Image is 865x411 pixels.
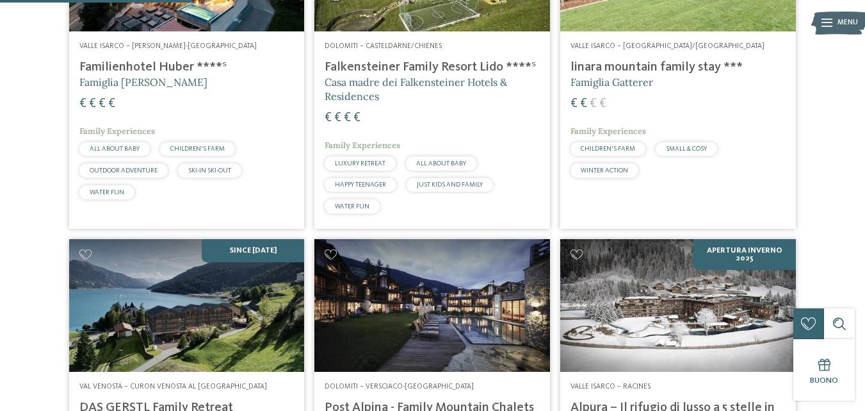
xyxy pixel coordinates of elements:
[79,42,257,50] span: Valle Isarco – [PERSON_NAME]-[GEOGRAPHIC_DATA]
[810,376,838,385] span: Buono
[108,97,115,110] span: €
[79,76,207,88] span: Famiglia [PERSON_NAME]
[99,97,106,110] span: €
[590,97,597,110] span: €
[69,239,305,372] img: Cercate un hotel per famiglie? Qui troverete solo i migliori!
[325,60,540,75] h4: Falkensteiner Family Resort Lido ****ˢ
[325,383,474,390] span: Dolomiti – Versciaco-[GEOGRAPHIC_DATA]
[793,339,855,401] a: Buono
[417,181,483,188] span: JUST KIDS AND FAMILY
[79,126,155,137] span: Family Experiences
[89,97,96,110] span: €
[560,239,796,372] img: Cercate un hotel per famiglie? Qui troverete solo i migliori!
[90,167,158,174] span: OUTDOOR ADVENTURE
[570,60,786,75] h4: linara mountain family stay ***
[581,167,628,174] span: WINTER ACTION
[570,383,651,390] span: Valle Isarco – Racines
[570,76,653,88] span: Famiglia Gatterer
[580,97,587,110] span: €
[335,160,385,167] span: LUXURY RETREAT
[79,97,86,110] span: €
[335,181,386,188] span: HAPPY TEENAGER
[353,112,360,124] span: €
[581,146,635,152] span: CHILDREN’S FARM
[599,97,606,110] span: €
[90,189,124,196] span: WATER FUN
[666,146,707,152] span: SMALL & COSY
[325,112,332,124] span: €
[335,203,369,210] span: WATER FUN
[314,239,550,372] img: Post Alpina - Family Mountain Chalets ****ˢ
[79,383,267,390] span: Val Venosta – Curon Venosta al [GEOGRAPHIC_DATA]
[79,60,295,75] h4: Familienhotel Huber ****ˢ
[344,112,351,124] span: €
[570,42,764,50] span: Valle Isarco – [GEOGRAPHIC_DATA]/[GEOGRAPHIC_DATA]
[325,42,442,50] span: Dolomiti – Casteldarne/Chienes
[334,112,341,124] span: €
[570,97,578,110] span: €
[170,146,225,152] span: CHILDREN’S FARM
[90,146,140,152] span: ALL ABOUT BABY
[325,140,400,151] span: Family Experiences
[188,167,231,174] span: SKI-IN SKI-OUT
[570,126,646,137] span: Family Experiences
[416,160,466,167] span: ALL ABOUT BABY
[325,76,507,103] span: Casa madre dei Falkensteiner Hotels & Residences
